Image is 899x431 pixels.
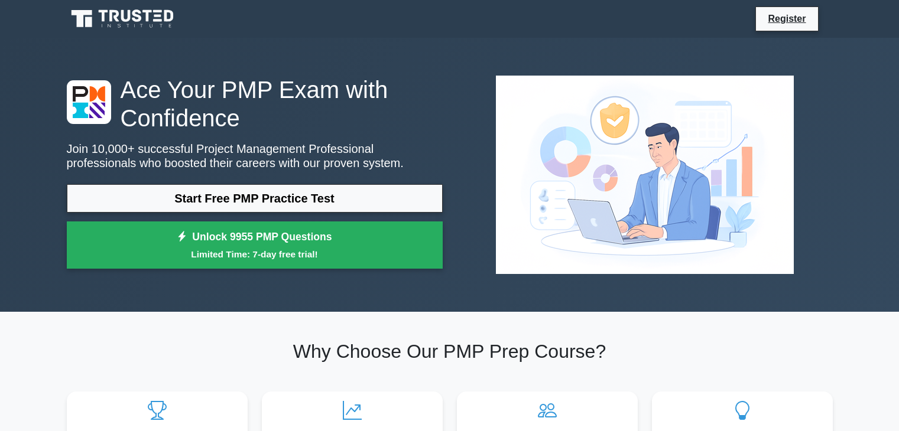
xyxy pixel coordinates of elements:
[67,142,443,170] p: Join 10,000+ successful Project Management Professional professionals who boosted their careers w...
[67,340,833,363] h2: Why Choose Our PMP Prep Course?
[67,76,443,132] h1: Ace Your PMP Exam with Confidence
[67,184,443,213] a: Start Free PMP Practice Test
[67,221,443,269] a: Unlock 9955 PMP QuestionsLimited Time: 7-day free trial!
[761,11,813,26] a: Register
[82,247,428,261] small: Limited Time: 7-day free trial!
[486,66,803,283] img: Project Management Professional Preview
